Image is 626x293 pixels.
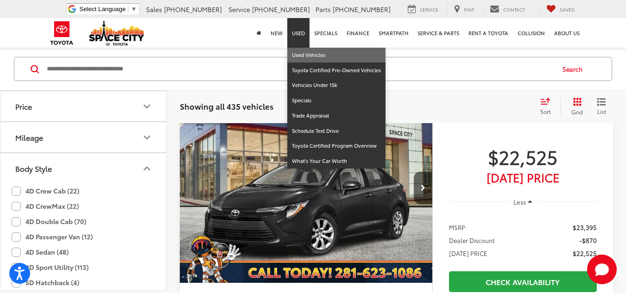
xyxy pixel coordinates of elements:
span: Contact [503,6,525,13]
span: Sales [146,5,162,14]
button: Select sort value [536,97,561,116]
div: Price [15,102,32,111]
img: 2025 Toyota Corolla LE [179,93,433,283]
span: Select Language [79,6,126,12]
span: Service [420,6,438,13]
img: Toyota [44,18,79,48]
span: Sort [540,107,550,115]
a: Toyota Certified Pre-Owned Vehicles [287,63,386,78]
span: MSRP: [449,223,467,232]
span: [DATE] PRICE [449,249,487,258]
span: Showing all 435 vehicles [180,100,273,112]
button: Next image [414,172,432,204]
div: Body Style [141,163,152,174]
input: Search by Make, Model, or Keyword [46,58,554,80]
a: Select Language​ [79,6,137,12]
a: About Us [550,18,584,48]
a: What's Your Car Worth [287,154,386,168]
span: Dealer Discount [449,236,495,245]
a: Schedule Test Drive [287,124,386,139]
button: Less [509,193,537,210]
a: Home [252,18,266,48]
a: Used Vehicles [287,48,386,63]
a: My Saved Vehicles [539,4,582,14]
label: 4D CrewMax (22) [12,199,79,214]
span: $23,395 [573,223,597,232]
span: $22,525 [573,249,597,258]
a: SmartPath [374,18,413,48]
a: Contact [483,4,532,14]
label: 4D Double Cab (70) [12,214,86,229]
img: Space City Toyota [89,20,145,46]
span: $22,525 [449,145,597,168]
div: Mileage [15,133,43,142]
span: -$870 [579,236,597,245]
span: [PHONE_NUMBER] [252,5,310,14]
a: Vehicles Under 15k [287,78,386,93]
a: Service [401,4,445,14]
div: Body Style [15,164,52,173]
a: Finance [342,18,374,48]
label: 4D Crew Cab (22) [12,183,79,199]
span: Map [464,6,474,13]
button: Grid View [561,97,590,116]
span: List [597,107,606,115]
a: Trade Appraisal [287,108,386,124]
a: Service & Parts [413,18,464,48]
a: Map [447,4,481,14]
button: List View [590,97,613,116]
span: [DATE] Price [449,173,597,182]
button: PricePrice [0,91,167,121]
a: 2025 Toyota Corolla LE2025 Toyota Corolla LE2025 Toyota Corolla LE2025 Toyota Corolla LE [179,93,433,282]
a: Collision [513,18,550,48]
button: Toggle Chat Window [587,255,617,284]
span: [PHONE_NUMBER] [164,5,222,14]
div: 2025 Toyota Corolla LE 0 [179,93,433,282]
a: New [266,18,287,48]
span: Grid [571,108,583,116]
label: 4D Sport Utility (113) [12,260,89,275]
a: Used [287,18,310,48]
button: Body StyleBody Style [0,153,167,183]
div: Mileage [141,132,152,143]
button: MileageMileage [0,122,167,152]
span: ▼ [131,6,137,12]
label: 5D Hatchback (4) [12,275,79,290]
span: Less [513,198,526,206]
label: 4D Sedan (48) [12,244,69,260]
span: Parts [316,5,331,14]
a: Rent a Toyota [464,18,513,48]
label: 4D Passenger Van (12) [12,229,93,244]
span: Saved [560,6,575,13]
div: Price [141,101,152,112]
button: Search [554,57,596,81]
span: Service [228,5,250,14]
a: Check Availability [449,271,597,292]
span: [PHONE_NUMBER] [333,5,391,14]
a: Specials [310,18,342,48]
a: Toyota Certified Program Overview [287,138,386,154]
svg: Start Chat [587,255,617,284]
a: Specials [287,93,386,108]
